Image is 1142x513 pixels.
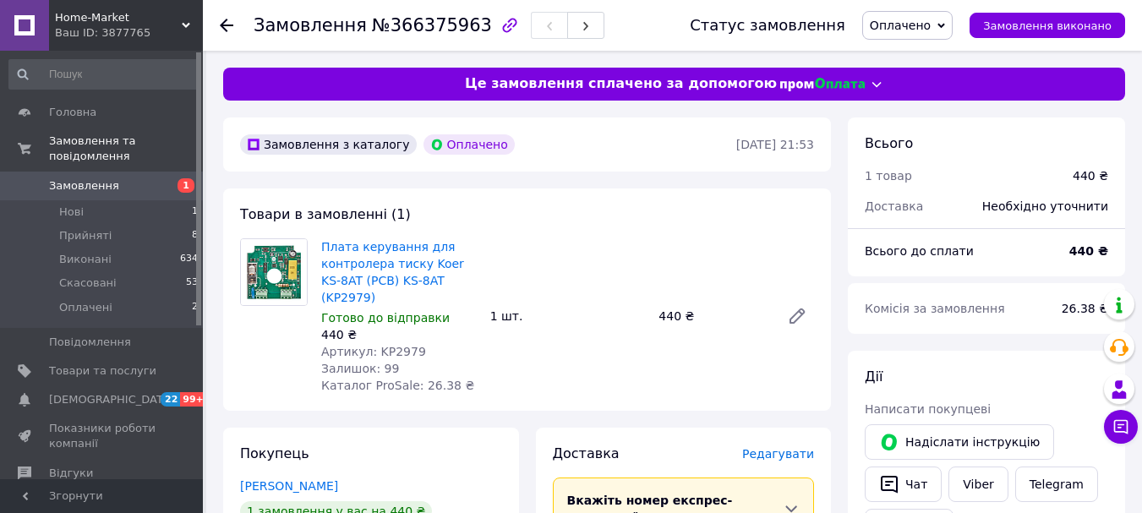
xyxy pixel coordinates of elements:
[49,466,93,481] span: Відгуки
[865,244,974,258] span: Всього до сплати
[8,59,199,90] input: Пошук
[736,138,814,151] time: [DATE] 21:53
[241,239,307,305] img: Плата керування для контролера тиску Koer KS-8AT (PCB) KS-8AT (KP2979)
[372,15,492,35] span: №366375963
[865,368,882,385] span: Дії
[180,252,198,267] span: 634
[465,74,777,94] span: Це замовлення сплачено за допомогою
[1062,302,1108,315] span: 26.38 ₴
[983,19,1112,32] span: Замовлення виконано
[55,25,203,41] div: Ваш ID: 3877765
[321,379,474,392] span: Каталог ProSale: 26.38 ₴
[865,169,912,183] span: 1 товар
[865,402,991,416] span: Написати покупцеві
[652,304,773,328] div: 440 ₴
[240,134,417,155] div: Замовлення з каталогу
[254,15,367,35] span: Замовлення
[972,188,1118,225] div: Необхідно уточнити
[49,105,96,120] span: Головна
[240,479,338,493] a: [PERSON_NAME]
[780,299,814,333] a: Редагувати
[1015,467,1098,502] a: Telegram
[484,304,653,328] div: 1 шт.
[970,13,1125,38] button: Замовлення виконано
[865,424,1054,460] button: Надіслати інструкцію
[59,300,112,315] span: Оплачені
[321,362,399,375] span: Залишок: 99
[690,17,845,34] div: Статус замовлення
[553,445,620,461] span: Доставка
[865,135,913,151] span: Всього
[321,240,464,304] a: Плата керування для контролера тиску Koer KS-8AT (PCB) KS-8AT (KP2979)
[865,199,923,213] span: Доставка
[180,392,208,407] span: 99+
[192,205,198,220] span: 1
[55,10,182,25] span: Home-Market
[49,421,156,451] span: Показники роботи компанії
[865,467,942,502] button: Чат
[178,178,194,193] span: 1
[49,335,131,350] span: Повідомлення
[49,392,174,407] span: [DEMOGRAPHIC_DATA]
[423,134,515,155] div: Оплачено
[59,205,84,220] span: Нові
[192,300,198,315] span: 2
[49,178,119,194] span: Замовлення
[865,302,1005,315] span: Комісія за замовлення
[870,19,931,32] span: Оплачено
[321,345,426,358] span: Артикул: KP2979
[49,134,203,164] span: Замовлення та повідомлення
[1104,410,1138,444] button: Чат з покупцем
[192,228,198,243] span: 8
[240,445,309,461] span: Покупець
[1073,167,1108,184] div: 440 ₴
[1069,244,1108,258] b: 440 ₴
[59,276,117,291] span: Скасовані
[161,392,180,407] span: 22
[321,311,450,325] span: Готово до відправки
[240,206,411,222] span: Товари в замовленні (1)
[220,17,233,34] div: Повернутися назад
[59,228,112,243] span: Прийняті
[59,252,112,267] span: Виконані
[948,467,1008,502] a: Viber
[742,447,814,461] span: Редагувати
[49,363,156,379] span: Товари та послуги
[321,326,477,343] div: 440 ₴
[186,276,198,291] span: 53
